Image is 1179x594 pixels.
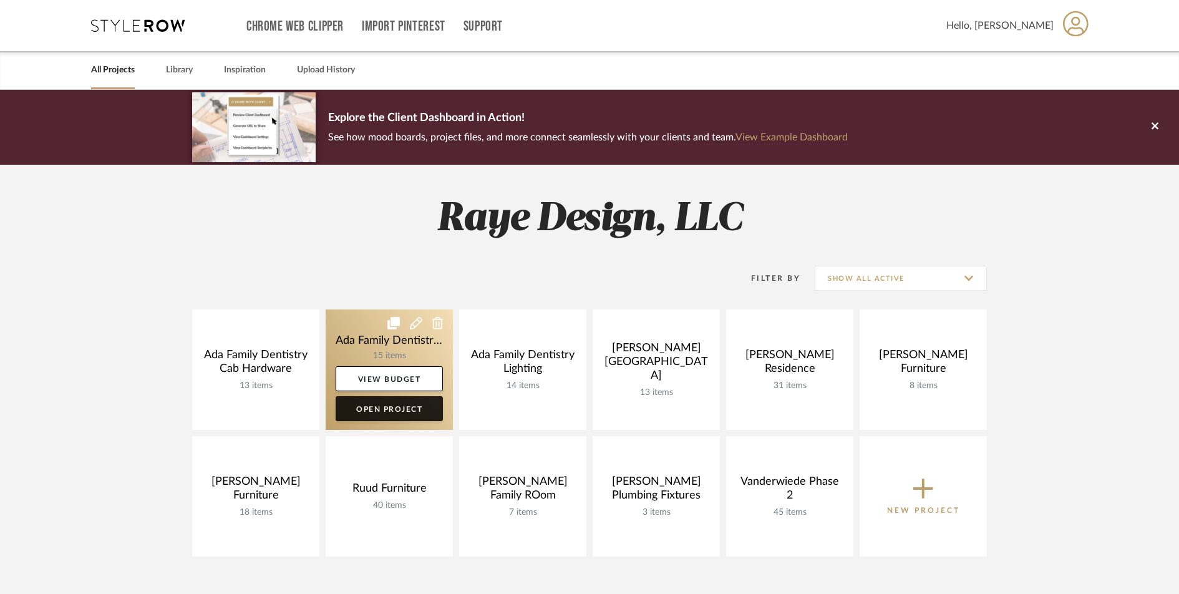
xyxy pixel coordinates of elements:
[362,21,445,32] a: Import Pinterest
[946,18,1054,33] span: Hello, [PERSON_NAME]
[736,381,843,391] div: 31 items
[870,348,977,381] div: [PERSON_NAME] Furniture
[736,475,843,507] div: Vanderwiede Phase 2
[870,381,977,391] div: 8 items
[603,475,710,507] div: [PERSON_NAME] Plumbing Fixtures
[202,381,309,391] div: 13 items
[603,387,710,398] div: 13 items
[469,475,576,507] div: [PERSON_NAME] Family ROom
[336,396,443,421] a: Open Project
[603,341,710,387] div: [PERSON_NAME] [GEOGRAPHIC_DATA]
[202,507,309,518] div: 18 items
[91,62,135,79] a: All Projects
[166,62,193,79] a: Library
[603,507,710,518] div: 3 items
[336,366,443,391] a: View Budget
[469,348,576,381] div: Ada Family Dentistry Lighting
[328,129,848,146] p: See how mood boards, project files, and more connect seamlessly with your clients and team.
[860,436,987,557] button: New Project
[192,92,316,162] img: d5d033c5-7b12-40c2-a960-1ecee1989c38.png
[463,21,503,32] a: Support
[202,475,309,507] div: [PERSON_NAME] Furniture
[735,272,800,285] div: Filter By
[336,500,443,511] div: 40 items
[336,482,443,500] div: Ruud Furniture
[469,381,576,391] div: 14 items
[224,62,266,79] a: Inspiration
[297,62,355,79] a: Upload History
[246,21,344,32] a: Chrome Web Clipper
[469,507,576,518] div: 7 items
[735,132,848,142] a: View Example Dashboard
[140,196,1039,243] h2: Raye Design, LLC
[736,348,843,381] div: [PERSON_NAME] Residence
[736,507,843,518] div: 45 items
[202,348,309,381] div: Ada Family Dentistry Cab Hardware
[328,109,848,129] p: Explore the Client Dashboard in Action!
[887,504,960,517] p: New Project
